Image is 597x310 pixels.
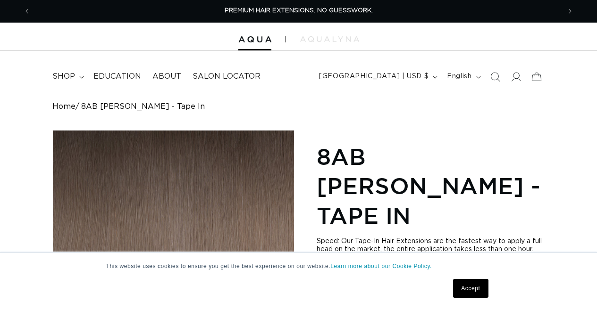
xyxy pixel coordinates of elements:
span: 8AB [PERSON_NAME] - Tape In [81,102,205,111]
span: Education [93,72,141,82]
span: English [447,72,471,82]
span: [GEOGRAPHIC_DATA] | USD $ [319,72,429,82]
img: Aqua Hair Extensions [238,36,271,43]
a: Accept [453,279,488,298]
a: Salon Locator [187,66,266,87]
a: Home [52,102,76,111]
button: Previous announcement [17,2,37,20]
summary: Search [485,66,505,87]
button: English [441,68,484,86]
h1: 8AB [PERSON_NAME] - Tape In [317,142,545,230]
a: Education [88,66,147,87]
a: About [147,66,187,87]
nav: breadcrumbs [52,102,545,111]
summary: shop [47,66,88,87]
button: [GEOGRAPHIC_DATA] | USD $ [313,68,441,86]
span: Salon Locator [193,72,261,82]
a: Learn more about our Cookie Policy. [330,263,432,269]
img: aqualyna.com [300,36,359,42]
button: Next announcement [560,2,580,20]
p: This website uses cookies to ensure you get the best experience on our website. [106,262,491,270]
span: About [152,72,181,82]
div: Speed: Our Tape-In Hair Extensions are the fastest way to apply a full head on the market, the en... [317,237,545,261]
span: PREMIUM HAIR EXTENSIONS. NO GUESSWORK. [225,8,373,14]
span: shop [52,72,75,82]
